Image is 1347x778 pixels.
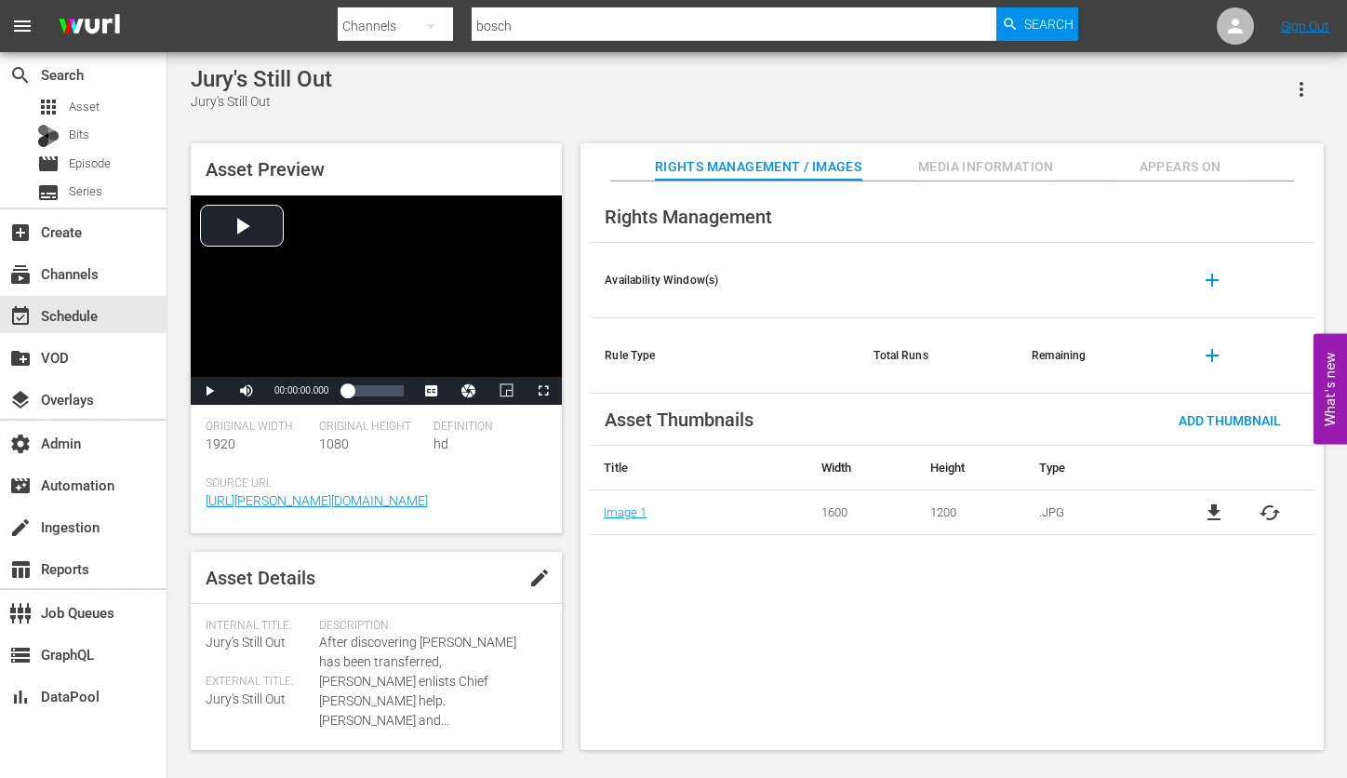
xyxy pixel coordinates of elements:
th: Remaining [1017,318,1174,394]
span: Jury's Still Out [206,691,286,706]
span: add [1201,269,1223,291]
span: Add Thumbnail [1164,413,1296,428]
span: hd [433,436,448,451]
button: cached [1259,502,1281,524]
span: edit [528,567,551,589]
button: Mute [228,377,265,405]
span: Admin [9,433,32,455]
button: Play [191,377,228,405]
th: Rule Type [590,318,859,394]
div: Jury's Still Out [191,66,332,92]
span: Schedule [9,305,32,328]
td: .JPG [1025,490,1170,535]
span: GraphQL [9,644,32,666]
span: External Title: [206,675,310,690]
a: Image 1 [604,505,647,519]
span: Series [37,181,60,204]
span: DataPool [9,686,32,708]
span: 00:00:00.000 [274,385,328,396]
button: add [1190,333,1234,378]
button: Picture-in-Picture [487,377,525,405]
span: Episode [69,154,111,173]
span: Channels [9,263,32,286]
span: Description: [319,619,538,634]
a: Sign Out [1281,19,1329,34]
span: Ingestion [9,516,32,539]
td: 1600 [807,490,916,535]
span: Internal Title: [206,619,310,634]
span: Reports [9,558,32,581]
span: 1920 [206,436,235,451]
th: Title [590,446,807,490]
span: Job Queues [9,602,32,624]
span: Appears On [1111,155,1250,179]
td: 1200 [916,490,1025,535]
div: Video Player [191,195,562,405]
div: Progress Bar [347,385,404,396]
span: apps [37,96,60,118]
button: edit [517,556,562,600]
a: [URL][PERSON_NAME][DOMAIN_NAME] [206,493,428,508]
span: Rights Management / Images [655,155,861,179]
span: Automation [9,475,32,497]
span: Overlays [9,389,32,411]
div: Bits [37,125,60,147]
span: add [1201,344,1223,367]
span: Asset Thumbnails [605,409,754,431]
div: Jury's Still Out [191,92,332,112]
button: Jump To Time [450,377,487,405]
span: Source Url [206,476,538,491]
span: Definition [433,420,538,435]
a: file_download [1203,502,1225,524]
th: Type [1025,446,1170,490]
span: VOD [9,347,32,369]
button: Captions [413,377,450,405]
span: Original Height [319,420,423,435]
th: Height [916,446,1025,490]
button: Add Thumbnail [1164,403,1296,436]
button: Open Feedback Widget [1314,334,1347,445]
span: Search [1024,7,1074,41]
span: Bits [69,126,89,144]
span: Create [9,221,32,244]
span: Rights Management [605,206,772,228]
span: 1080 [319,436,349,451]
button: Fullscreen [525,377,562,405]
span: Media Information [916,155,1056,179]
span: Asset [69,98,100,116]
span: Search [9,64,32,87]
button: add [1190,258,1234,302]
th: Availability Window(s) [590,243,859,318]
button: Search [996,7,1078,41]
span: Series [69,182,102,201]
th: Total Runs [859,318,1017,394]
img: ans4CAIJ8jUAAAAAAAAAAAAAAAAAAAAAAAAgQb4GAAAAAAAAAAAAAAAAAAAAAAAAJMjXAAAAAAAAAAAAAAAAAAAAAAAAgAT5G... [45,5,134,48]
span: Asset Details [206,567,315,589]
span: menu [11,15,33,37]
span: After discovering [PERSON_NAME] has been transferred, [PERSON_NAME] enlists Chief [PERSON_NAME] h... [319,633,538,731]
th: Width [807,446,916,490]
span: Asset Preview [206,158,325,181]
span: Original Width [206,420,310,435]
span: Episode [37,153,60,175]
span: Jury's Still Out [206,635,286,650]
